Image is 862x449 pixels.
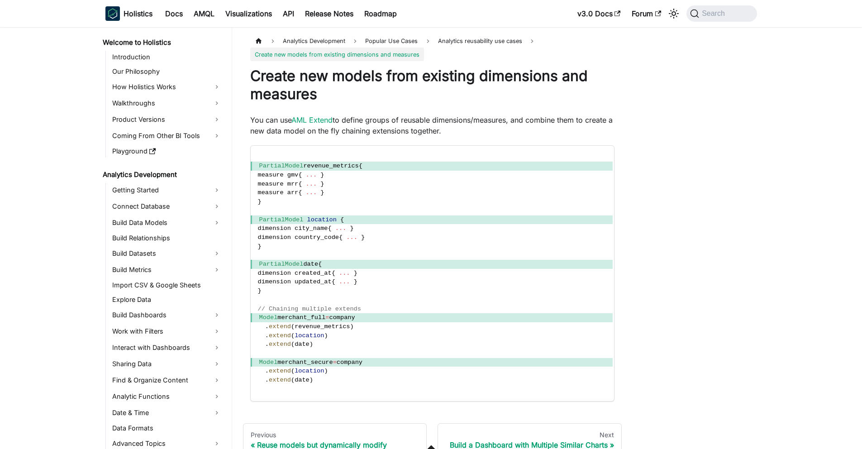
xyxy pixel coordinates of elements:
a: Welcome to Holistics [100,36,224,49]
span: date [295,377,310,383]
span: } [354,270,357,277]
span: extend [269,323,291,330]
p: You can use to define groups of reusable dimensions/measures, and combine them to create a new da... [250,115,614,136]
a: API [277,6,300,21]
span: measure gmv [258,172,299,178]
a: Analytic Functions [110,389,224,404]
span: // Chaining multiple extends [258,306,361,312]
span: ... [339,270,350,277]
a: How Holistics Works [110,80,224,94]
span: { [298,189,302,196]
span: ... [335,225,346,232]
a: Our Philosophy [110,65,224,78]
span: dimension created_at [258,270,332,277]
span: } [258,243,262,250]
span: Analytics Development [278,34,350,48]
a: Find & Organize Content [110,373,224,387]
a: v3.0 Docs [572,6,626,21]
div: Previous [251,431,419,439]
a: Work with Filters [110,324,224,339]
span: Model [259,314,278,321]
span: date [303,261,318,267]
span: = [325,314,329,321]
a: HolisticsHolisticsHolistics [105,6,152,21]
button: Search (Command+K) [686,5,757,22]
span: ( [291,377,295,383]
span: merchant_secure [277,359,333,366]
span: . [265,323,269,330]
span: { [359,162,362,169]
span: extend [269,332,291,339]
div: Next [445,431,614,439]
span: { [332,270,335,277]
span: Create new models from existing dimensions and measures [250,48,424,61]
span: = [333,359,337,366]
a: Data Formats [110,422,224,435]
span: dimension country_code [258,234,339,241]
a: AML Extend [291,115,333,124]
a: Build Dashboards [110,308,224,322]
span: { [298,172,302,178]
span: merchant_full [277,314,325,321]
a: Sharing Data [110,357,224,371]
span: ( [291,341,295,348]
span: extend [269,341,291,348]
span: } [354,278,357,285]
span: Analytics reusability use cases [433,34,527,48]
span: PartialModel [259,162,304,169]
a: Getting Started [110,183,224,197]
a: Explore Data [110,293,224,306]
span: company [337,359,362,366]
nav: Docs sidebar [96,27,232,449]
a: Forum [626,6,667,21]
span: } [258,287,262,294]
span: Popular Use Cases [361,34,422,48]
a: Build Relationships [110,232,224,244]
span: ... [306,189,317,196]
span: revenue_metrics [303,162,358,169]
a: Home page [250,34,267,48]
span: } [258,198,262,205]
a: Build Datasets [110,246,224,261]
span: { [332,278,335,285]
span: dimension city_name [258,225,328,232]
h1: Create new models from existing dimensions and measures [250,67,614,103]
span: Model [259,359,278,366]
span: } [361,234,365,241]
span: { [339,234,343,241]
span: dimension updated_at [258,278,332,285]
b: Holistics [124,8,152,19]
span: } [320,181,324,187]
span: } [350,225,354,232]
span: } [320,172,324,178]
span: ... [306,172,317,178]
span: . [265,377,269,383]
a: Interact with Dashboards [110,340,224,355]
span: measure arr [258,189,299,196]
span: PartialModel [259,261,304,267]
a: Build Metrics [110,263,224,277]
a: Docs [160,6,188,21]
span: location [307,216,337,223]
span: ( [291,332,295,339]
span: measure mrr [258,181,299,187]
span: date [295,341,310,348]
span: ) [324,332,328,339]
span: . [265,341,269,348]
a: Connect Database [110,199,224,214]
span: PartialModel [259,216,304,223]
span: extend [269,368,291,374]
span: { [298,181,302,187]
span: ) [350,323,354,330]
a: Roadmap [359,6,402,21]
span: . [265,368,269,374]
a: Analytics Development [100,168,224,181]
span: { [318,261,322,267]
a: Visualizations [220,6,277,21]
span: { [340,216,344,223]
span: ... [346,234,357,241]
span: ) [310,377,313,383]
span: extend [269,377,291,383]
span: location [295,368,324,374]
a: Coming From Other BI Tools [110,129,224,143]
